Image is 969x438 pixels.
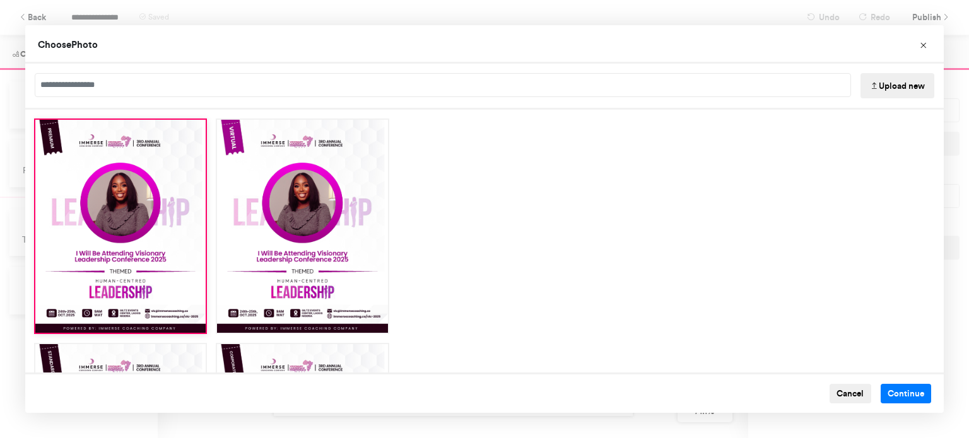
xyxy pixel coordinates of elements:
[830,384,871,404] button: Cancel
[906,375,954,423] iframe: Drift Widget Chat Controller
[25,25,944,413] div: Choose Image
[38,38,98,50] span: Choose Photo
[860,73,934,98] button: Upload new
[881,384,932,404] button: Continue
